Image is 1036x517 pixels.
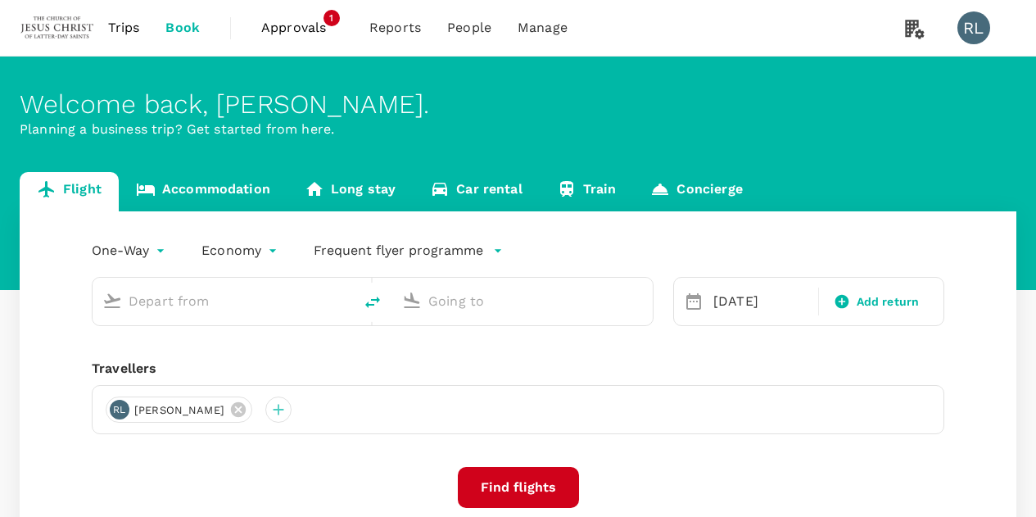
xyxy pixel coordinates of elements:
[20,120,1016,139] p: Planning a business trip? Get started from here.
[287,172,413,211] a: Long stay
[323,10,340,26] span: 1
[428,288,618,314] input: Going to
[314,241,483,261] p: Frequent flyer programme
[92,359,944,379] div: Travellers
[165,18,200,38] span: Book
[518,18,568,38] span: Manage
[261,18,343,38] span: Approvals
[92,238,169,264] div: One-Way
[20,10,95,46] img: The Malaysian Church of Jesus Christ of Latter-day Saints
[201,238,281,264] div: Economy
[353,283,392,322] button: delete
[106,397,252,423] div: RL[PERSON_NAME]
[641,299,645,302] button: Open
[314,241,503,261] button: Frequent flyer programme
[342,299,345,302] button: Open
[633,172,759,211] a: Concierge
[20,172,119,211] a: Flight
[369,18,421,38] span: Reports
[413,172,540,211] a: Car rental
[540,172,634,211] a: Train
[707,285,815,318] div: [DATE]
[857,293,920,311] span: Add return
[124,402,234,419] span: [PERSON_NAME]
[110,400,129,419] div: RL
[447,18,491,38] span: People
[957,11,990,44] div: RL
[20,89,1016,120] div: Welcome back , [PERSON_NAME] .
[129,288,319,314] input: Depart from
[108,18,140,38] span: Trips
[119,172,287,211] a: Accommodation
[458,467,579,508] button: Find flights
